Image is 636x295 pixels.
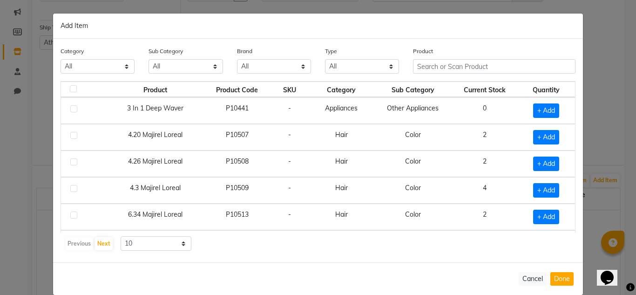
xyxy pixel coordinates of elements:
[453,97,517,124] td: 0
[310,151,373,177] td: Hair
[533,103,559,118] span: + Add
[106,124,205,151] td: 4.20 Majirel Loreal
[453,124,517,151] td: 2
[453,151,517,177] td: 2
[205,204,269,230] td: P10513
[310,177,373,204] td: Hair
[269,97,310,124] td: -
[106,204,205,230] td: 6.34 Majirel Loreal
[453,82,517,97] th: Current Stock
[519,272,547,286] button: Cancel
[597,258,627,286] iframe: chat widget
[205,151,269,177] td: P10508
[550,272,574,286] button: Done
[413,59,575,74] input: Search or Scan Product
[106,97,205,124] td: 3 In 1 Deep Waver
[373,124,453,151] td: Color
[237,47,252,55] label: Brand
[205,230,269,257] td: P10510
[269,177,310,204] td: -
[205,124,269,151] td: P10507
[269,230,310,257] td: -
[310,204,373,230] td: Hair
[269,204,310,230] td: -
[310,82,373,97] th: Category
[61,47,84,55] label: Category
[373,151,453,177] td: Color
[106,230,205,257] td: 6.3 Majirel Loreal
[373,177,453,204] td: Color
[95,237,113,250] button: Next
[453,177,517,204] td: 4
[53,14,583,39] div: Add Item
[533,210,559,224] span: + Add
[205,177,269,204] td: P10509
[453,230,517,257] td: 1
[269,151,310,177] td: -
[533,183,559,198] span: + Add
[533,130,559,144] span: + Add
[106,177,205,204] td: 4.3 Majirel Loreal
[106,82,205,97] th: Product
[517,82,575,97] th: Quantity
[373,204,453,230] td: Color
[373,82,453,97] th: Sub Category
[310,230,373,257] td: Hair
[269,124,310,151] td: -
[413,47,433,55] label: Product
[205,82,269,97] th: Product Code
[533,157,559,171] span: + Add
[205,97,269,124] td: P10441
[106,151,205,177] td: 4.26 Majirel Loreal
[310,124,373,151] td: Hair
[373,230,453,257] td: Color
[149,47,183,55] label: Sub Category
[453,204,517,230] td: 2
[325,47,337,55] label: Type
[310,97,373,124] td: Appliances
[373,97,453,124] td: Other Appliances
[269,82,310,97] th: SKU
